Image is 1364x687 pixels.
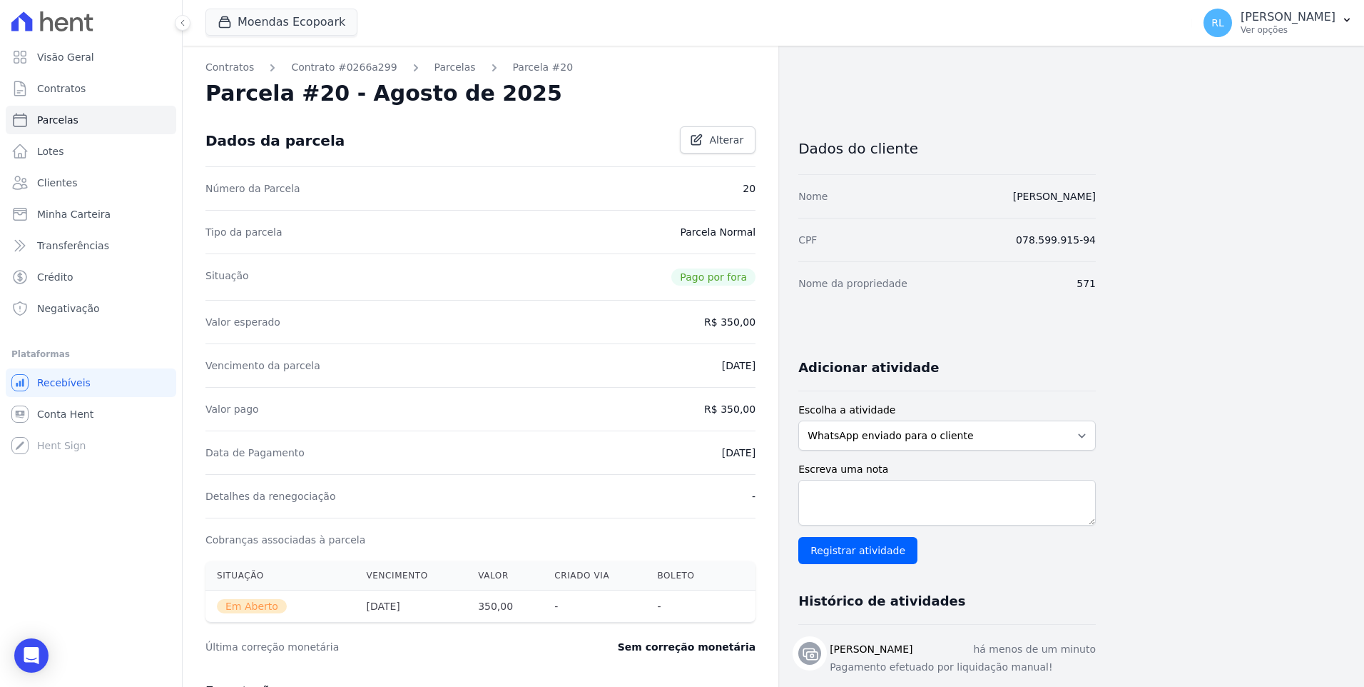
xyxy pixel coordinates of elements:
a: Contrato #0266a299 [291,60,397,75]
dt: Tipo da parcela [205,225,283,239]
span: Crédito [37,270,73,284]
input: Registrar atividade [798,537,917,564]
h3: Dados do cliente [798,140,1096,157]
span: Visão Geral [37,50,94,64]
h3: Adicionar atividade [798,359,939,376]
a: Visão Geral [6,43,176,71]
span: Minha Carteira [37,207,111,221]
dt: Última correção monetária [205,640,531,654]
th: 350,00 [467,591,543,623]
button: Moendas Ecopoark [205,9,357,36]
th: Criado via [543,561,646,591]
span: Em Aberto [217,599,287,613]
span: Pago por fora [671,269,755,286]
span: Clientes [37,176,77,190]
a: Recebíveis [6,368,176,397]
a: [PERSON_NAME] [1013,191,1096,202]
dd: 571 [1077,276,1096,291]
label: Escreva uma nota [798,462,1096,477]
dt: Data de Pagamento [205,446,305,460]
dd: [DATE] [722,446,755,460]
h3: Histórico de atividades [798,593,965,610]
span: Contratos [37,81,86,96]
h2: Parcela #20 - Agosto de 2025 [205,81,562,106]
a: Lotes [6,137,176,166]
a: Parcela #20 [513,60,574,75]
dt: Situação [205,269,249,286]
a: Crédito [6,263,176,291]
span: Parcelas [37,113,78,127]
a: Alterar [680,126,755,154]
a: Contratos [6,74,176,103]
p: há menos de um minuto [973,642,1096,657]
span: Negativação [37,301,100,316]
th: Vencimento [355,561,467,591]
dd: Parcela Normal [680,225,755,239]
div: Open Intercom Messenger [14,638,49,673]
p: Pagamento efetuado por liquidação manual! [830,660,1096,675]
a: Clientes [6,169,176,197]
dt: CPF [798,233,817,247]
dt: Valor esperado [205,315,280,329]
a: Minha Carteira [6,200,176,229]
span: Conta Hent [37,407,93,421]
p: [PERSON_NAME] [1241,10,1335,24]
a: Contratos [205,60,254,75]
dt: Cobranças associadas à parcela [205,533,365,547]
div: Plataformas [11,346,170,363]
dd: [DATE] [722,358,755,373]
dt: Número da Parcela [205,181,300,196]
h3: [PERSON_NAME] [830,642,912,657]
span: Alterar [709,133,743,147]
a: Negativação [6,294,176,323]
dd: 078.599.915-94 [1016,233,1096,247]
button: RL [PERSON_NAME] Ver opções [1192,3,1364,43]
span: Transferências [37,239,109,253]
a: Parcelas [434,60,476,75]
dt: Vencimento da parcela [205,358,320,373]
th: [DATE] [355,591,467,623]
th: - [646,591,725,623]
th: - [543,591,646,623]
span: Lotes [37,144,64,159]
p: Ver opções [1241,24,1335,36]
dd: R$ 350,00 [704,315,755,329]
div: Dados da parcela [205,132,345,149]
label: Escolha a atividade [798,403,1096,418]
dd: Sem correção monetária [618,640,755,654]
dt: Nome [798,189,828,204]
dt: Valor pago [205,402,259,416]
a: Parcelas [6,106,176,134]
nav: Breadcrumb [205,60,755,75]
th: Boleto [646,561,725,591]
dd: 20 [743,181,755,196]
span: Recebíveis [37,376,91,390]
dd: R$ 350,00 [704,402,755,416]
th: Situação [205,561,355,591]
th: Valor [467,561,543,591]
dt: Detalhes da renegociação [205,489,336,503]
a: Transferências [6,231,176,260]
dt: Nome da propriedade [798,276,907,291]
dd: - [752,489,755,503]
a: Conta Hent [6,400,176,428]
span: RL [1211,18,1224,28]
